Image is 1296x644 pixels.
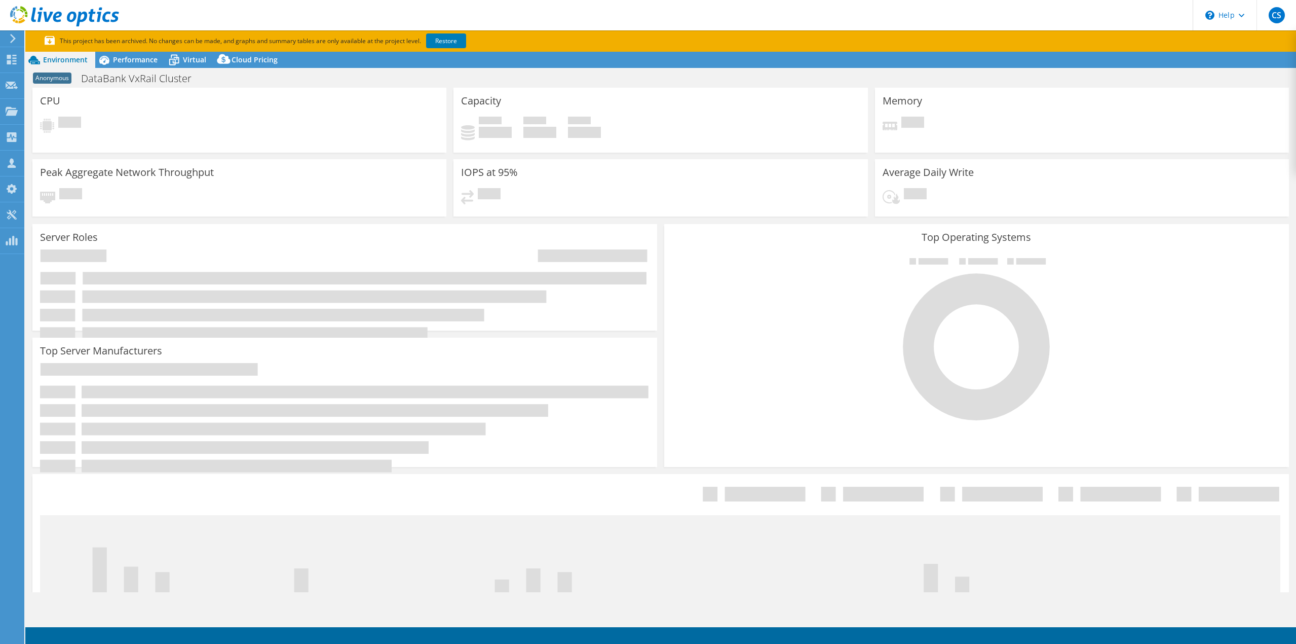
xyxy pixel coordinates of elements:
span: Used [479,117,502,127]
h1: DataBank VxRail Cluster [77,73,207,84]
h3: Average Daily Write [883,167,974,178]
span: CS [1269,7,1285,23]
p: This project has been archived. No changes can be made, and graphs and summary tables are only av... [45,35,541,47]
span: Cloud Pricing [232,55,278,64]
span: Pending [904,188,927,202]
h3: Top Operating Systems [672,232,1281,243]
span: Pending [478,188,501,202]
a: Restore [426,33,466,48]
svg: \n [1205,11,1214,20]
span: Free [523,117,546,127]
span: Performance [113,55,158,64]
span: Pending [901,117,924,130]
span: Pending [58,117,81,130]
h3: IOPS at 95% [461,167,518,178]
span: Pending [59,188,82,202]
span: Virtual [183,55,206,64]
h3: Peak Aggregate Network Throughput [40,167,214,178]
h3: Top Server Manufacturers [40,345,162,356]
h3: CPU [40,95,60,106]
h3: Memory [883,95,922,106]
h4: 0 GiB [479,127,512,138]
h4: 0 GiB [568,127,601,138]
h3: Server Roles [40,232,98,243]
span: Anonymous [33,73,71,84]
span: Environment [43,55,88,64]
span: Total [568,117,591,127]
h4: 0 GiB [523,127,556,138]
h3: Capacity [461,95,501,106]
